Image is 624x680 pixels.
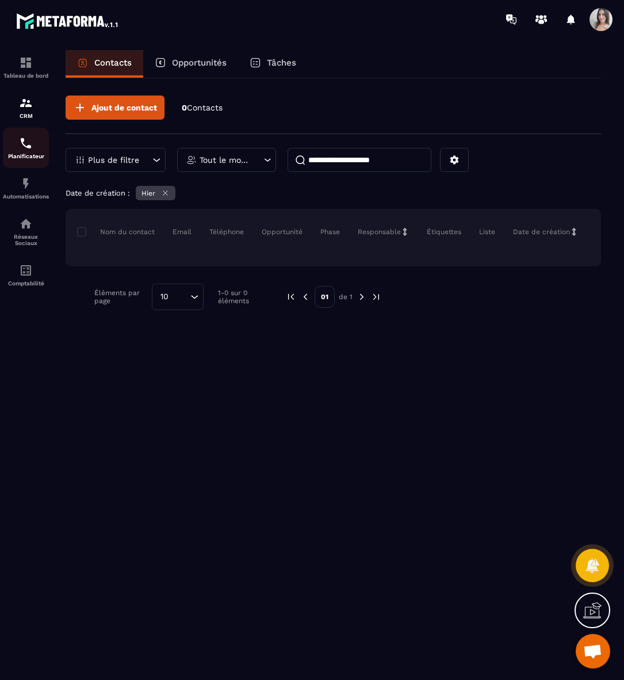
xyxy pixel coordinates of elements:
span: Ajout de contact [91,102,157,113]
a: Tâches [238,50,308,78]
p: Automatisations [3,193,49,200]
input: Search for option [173,291,187,303]
button: Ajout de contact [66,95,164,120]
img: formation [19,96,33,110]
p: de 1 [339,292,353,301]
p: Plus de filtre [88,156,139,164]
p: Phase [320,227,340,236]
p: Opportunités [172,58,227,68]
p: Date de création [513,227,570,236]
p: Tout le monde [200,156,251,164]
p: Tableau de bord [3,72,49,79]
a: accountantaccountantComptabilité [3,255,49,295]
a: social-networksocial-networkRéseaux Sociaux [3,208,49,255]
img: scheduler [19,136,33,150]
a: Ouvrir le chat [576,634,610,668]
a: automationsautomationsAutomatisations [3,168,49,208]
img: accountant [19,263,33,277]
p: Email [173,227,192,236]
a: formationformationCRM [3,87,49,128]
img: prev [286,292,296,302]
p: Contacts [94,58,132,68]
p: Date de création : [66,189,130,197]
p: Téléphone [209,227,244,236]
img: logo [16,10,120,31]
p: Responsable [358,227,401,236]
p: Planificateur [3,153,49,159]
img: next [357,292,367,302]
img: next [371,292,381,302]
p: Nom du contact [77,227,155,236]
span: 10 [156,291,173,303]
p: Éléments par page [94,289,146,305]
p: Hier [141,189,155,197]
a: formationformationTableau de bord [3,47,49,87]
img: formation [19,56,33,70]
p: Opportunité [262,227,303,236]
p: 1-0 sur 0 éléments [218,289,269,305]
img: prev [300,292,311,302]
p: Tâches [267,58,296,68]
div: Search for option [152,284,204,310]
p: CRM [3,113,49,119]
p: Réseaux Sociaux [3,234,49,246]
p: Étiquettes [427,227,461,236]
p: 0 [182,102,223,113]
p: Liste [479,227,495,236]
a: schedulerschedulerPlanificateur [3,128,49,168]
a: Opportunités [143,50,238,78]
span: Contacts [187,103,223,112]
p: Comptabilité [3,280,49,286]
img: automations [19,177,33,190]
img: social-network [19,217,33,231]
p: 01 [315,286,335,308]
a: Contacts [66,50,143,78]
